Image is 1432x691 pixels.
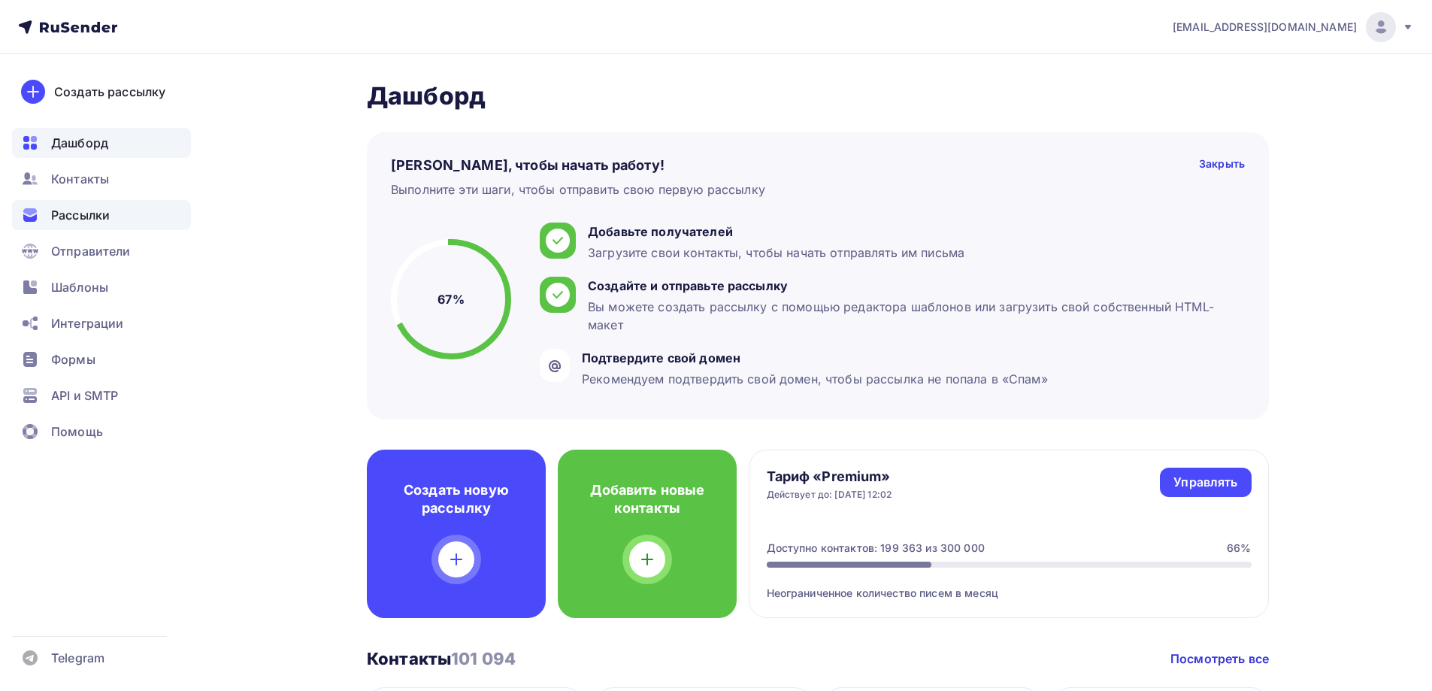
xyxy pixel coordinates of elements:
[51,134,108,152] span: Дашборд
[12,272,191,302] a: Шаблоны
[51,386,118,405] span: API и SMTP
[1173,474,1237,491] div: Управлять
[582,349,1048,367] div: Подтвердите свой домен
[51,649,104,667] span: Telegram
[51,170,109,188] span: Контакты
[54,83,165,101] div: Создать рассылку
[582,370,1048,388] div: Рекомендуем подтвердить свой домен, чтобы рассылка не попала в «Спам»
[12,236,191,266] a: Отправители
[12,344,191,374] a: Формы
[51,242,131,260] span: Отправители
[767,468,892,486] h4: Тариф «Premium»
[51,350,95,368] span: Формы
[588,298,1237,334] div: Вы можете создать рассылку с помощью редактора шаблонов или загрузить свой собственный HTML-макет
[51,206,110,224] span: Рассылки
[437,290,464,308] h5: 67%
[51,423,103,441] span: Помощь
[51,314,123,332] span: Интеграции
[1173,20,1357,35] span: [EMAIL_ADDRESS][DOMAIN_NAME]
[1227,541,1251,556] div: 66%
[391,481,522,517] h4: Создать новую рассылку
[51,278,108,296] span: Шаблоны
[582,481,713,517] h4: Добавить новые контакты
[12,128,191,158] a: Дашборд
[588,244,964,262] div: Загрузите свои контакты, чтобы начать отправлять им письма
[12,200,191,230] a: Рассылки
[1160,468,1251,497] a: Управлять
[451,649,516,668] span: 101 094
[367,648,516,669] h3: Контакты
[1199,156,1245,174] div: Закрыть
[12,164,191,194] a: Контакты
[767,489,892,501] div: Действует до: [DATE] 12:02
[391,156,665,174] h4: [PERSON_NAME], чтобы начать работу!
[588,223,964,241] div: Добавьте получателей
[588,277,1237,295] div: Создайте и отправьте рассылку
[1173,12,1414,42] a: [EMAIL_ADDRESS][DOMAIN_NAME]
[767,568,1252,601] div: Неограниченное количество писем в месяц
[1170,650,1269,668] a: Посмотреть все
[367,81,1269,111] h2: Дашборд
[767,541,985,556] div: Доступно контактов: 199 363 из 300 000
[391,180,765,199] div: Выполните эти шаги, чтобы отправить свою первую рассылку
